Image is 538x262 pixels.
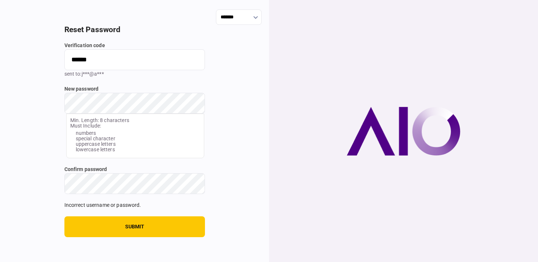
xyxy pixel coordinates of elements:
[64,173,205,194] input: confirm password
[66,114,204,158] section: Min. Length: 8 characters Must Include:
[64,166,205,173] label: confirm password
[76,130,200,136] li: numbers
[64,42,205,49] label: verification code
[216,10,262,25] input: show language options
[64,25,205,34] h2: reset password
[76,136,200,141] li: special character
[64,85,205,93] label: new password
[64,93,205,114] input: new password
[64,201,205,209] div: Incorrect username or password.
[64,49,205,70] input: verification code
[76,147,200,152] li: lowercase letters
[76,141,200,147] li: uppercase letters
[347,107,460,156] img: AIO company logo
[64,216,205,237] button: submit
